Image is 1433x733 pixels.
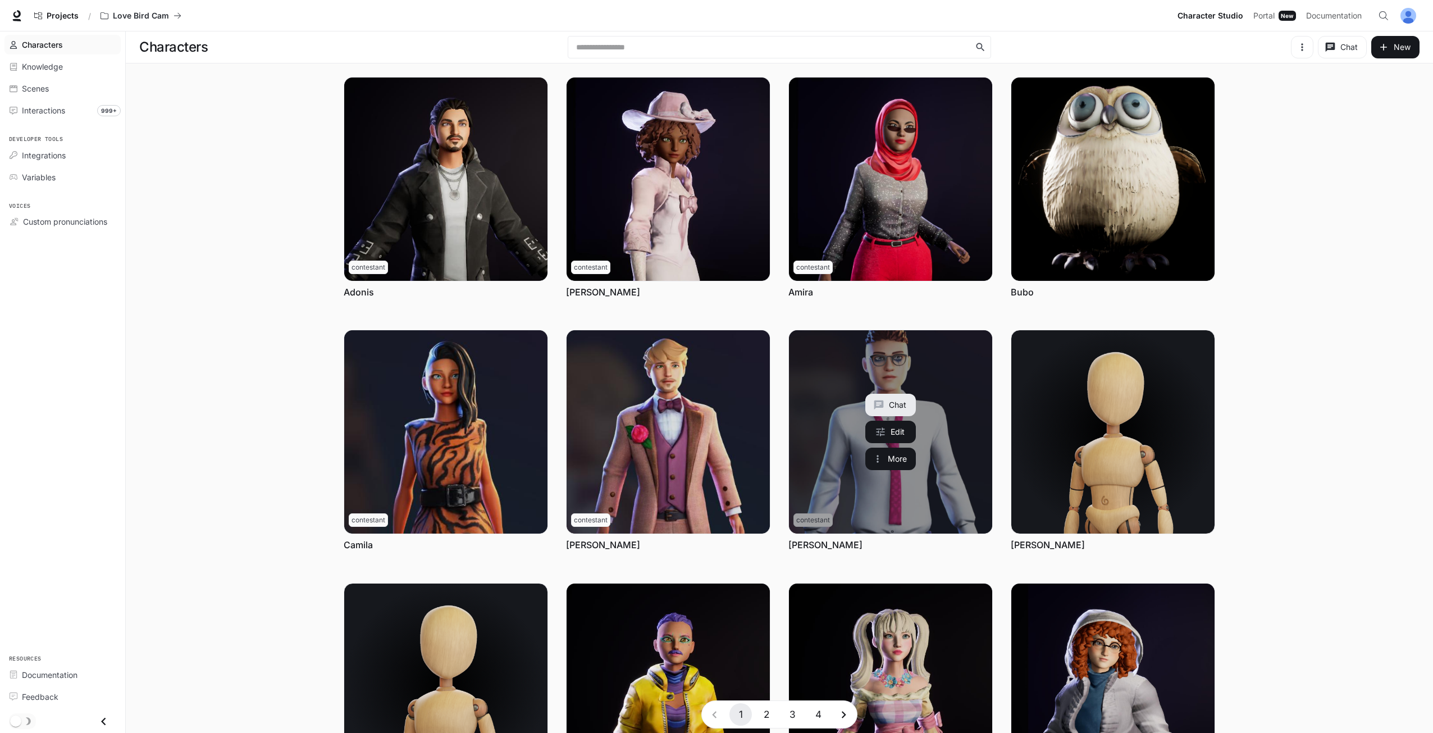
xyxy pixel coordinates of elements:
a: Integrations [4,145,121,165]
a: Amira [788,286,813,298]
div: New [1279,11,1296,21]
button: Go to page 2 [755,703,778,726]
a: Documentation [1302,4,1370,27]
span: Feedback [22,691,58,703]
a: Bubo [1011,286,1034,298]
div: / [84,10,95,22]
img: Bubo [1011,78,1215,281]
img: User avatar [1400,8,1416,24]
button: Go to page 3 [781,703,804,726]
span: Documentation [1306,9,1362,23]
a: Edit Ethan [865,421,916,443]
a: Characters [4,35,121,54]
button: Open Command Menu [1372,4,1395,27]
span: Characters [22,39,63,51]
a: PortalNew [1249,4,1300,27]
a: Documentation [4,665,121,685]
img: Gregull [1011,330,1215,534]
span: Projects [47,11,79,21]
a: Custom pronunciations [4,212,121,231]
a: Interactions [4,101,121,120]
span: 999+ [97,105,121,116]
span: Integrations [22,149,66,161]
span: Scenes [22,83,49,94]
button: Chat with Ethan [865,394,916,416]
button: User avatar [1397,4,1420,27]
span: Interactions [22,104,65,116]
span: Dark mode toggle [10,714,21,727]
a: Variables [4,167,121,187]
a: [PERSON_NAME] [566,539,640,551]
h1: Characters [139,36,208,58]
button: page 1 [729,703,752,726]
button: Go to page 4 [807,703,829,726]
a: Go to projects [29,4,84,27]
span: Portal [1253,9,1275,23]
span: Custom pronunciations [23,216,107,227]
img: Chad [567,330,770,534]
span: Character Studio [1178,9,1243,23]
a: Knowledge [4,57,121,76]
a: Camila [344,539,373,551]
a: [PERSON_NAME] [788,539,862,551]
span: Variables [22,171,56,183]
button: More actions [865,448,916,470]
span: Knowledge [22,61,63,72]
button: Go to next page [833,703,855,726]
button: All workspaces [95,4,186,27]
img: Amanda [567,78,770,281]
a: Scenes [4,79,121,98]
nav: pagination navigation [701,700,857,729]
button: Close drawer [91,710,116,733]
p: Love Bird Cam [113,11,169,21]
a: Adonis [344,286,374,298]
img: Amira [789,78,992,281]
a: [PERSON_NAME] [1011,539,1085,551]
button: Chat [1318,36,1367,58]
a: [PERSON_NAME] [566,286,640,298]
img: Camila [344,330,547,534]
a: Ethan [789,330,992,534]
a: Character Studio [1173,4,1248,27]
span: Documentation [22,669,77,681]
img: Adonis [344,78,547,281]
button: New [1371,36,1420,58]
a: Feedback [4,687,121,707]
